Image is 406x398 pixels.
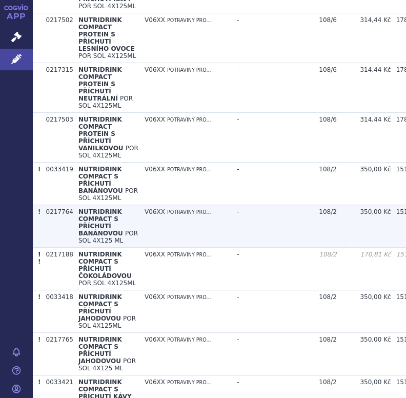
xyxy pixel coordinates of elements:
span: POR SOL 4X125 ML [78,357,136,372]
span: V06XX [145,16,165,24]
span: POR SOL 4X125ML [78,3,136,10]
span: Tento přípravek má více úhrad. [38,336,40,343]
span: Tento přípravek má více úhrad. [38,293,40,301]
span: 108/2 [319,336,337,343]
td: 350,00 Kč [350,290,391,332]
span: POR SOL 4X125ML [78,95,133,109]
span: POTRAVINY PRO... [167,252,211,257]
span: POTRAVINY PRO... [167,337,211,343]
span: 108/2 [319,379,337,386]
span: POTRAVINY PRO... [167,294,211,300]
td: 0217502 [40,13,73,63]
td: - [232,162,314,205]
span: POR SOL 4X125ML [78,187,138,202]
span: 108/2 [319,293,337,301]
span: Poslední data tohoto produktu jsou ze SCAU platného k 01.01.2025. [38,251,40,258]
span: POR SOL 4X125ML [78,280,136,287]
td: - [232,332,314,375]
td: 0217503 [40,112,73,162]
span: POR SOL 4X125ML [78,52,136,59]
td: - [232,290,314,332]
span: V06XX [145,336,165,343]
span: V06XX [145,66,165,73]
td: 0217764 [40,205,73,247]
span: V06XX [145,251,165,258]
td: 0217765 [40,332,73,375]
span: NUTRIDRINK COMPACT PROTEIN S PŘÍCHUTÍ LESNÍHO OVOCE [78,16,135,52]
td: - [232,112,314,162]
span: V06XX [145,379,165,386]
span: 108/2 [319,166,337,173]
span: NUTRIDRINK COMPACT PROTEIN S PŘÍCHUTÍ NEUTRÁLNÍ [78,66,122,102]
td: - [232,205,314,247]
span: POR SOL 4X125ML [78,145,138,159]
span: Tento přípravek má více úhrad. [38,166,40,173]
span: POR SOL 4X125 ML [78,230,138,244]
span: 108/6 [319,66,337,73]
span: Tento přípravek má více úhrad. [38,258,40,265]
td: - [232,13,314,63]
td: 350,00 Kč [350,332,391,375]
span: POTRAVINY PRO... [167,167,211,172]
span: V06XX [145,116,165,123]
td: 0033419 [40,162,73,205]
span: POTRAVINY PRO... [167,117,211,123]
span: NUTRIDRINK COMPACT S PŘÍCHUTÍ ČOKOLÁDOVOU [78,251,132,280]
span: V06XX [145,293,165,301]
td: - [232,63,314,112]
span: 108/2 [319,251,337,258]
span: POTRAVINY PRO... [167,209,211,215]
span: Tento přípravek má více úhrad. [38,379,40,386]
span: 108/6 [319,116,337,123]
span: 108/6 [319,16,337,24]
td: - [232,247,314,290]
span: POTRAVINY PRO... [167,67,211,73]
span: NUTRIDRINK COMPACT S PŘÍCHUTÍ BANÁNOVOU [78,208,123,237]
td: 170,81 Kč [350,247,391,290]
span: 108/2 [319,208,337,215]
td: 0033418 [40,290,73,332]
td: 314,44 Kč [350,13,391,63]
span: NUTRIDRINK COMPACT S PŘÍCHUTÍ JAHODOVOU [78,336,122,365]
td: 0217315 [40,63,73,112]
span: NUTRIDRINK COMPACT PROTEIN S PŘÍCHUTÍ VANILKOVOU [78,116,124,152]
span: POTRAVINY PRO... [167,380,211,385]
span: NUTRIDRINK COMPACT S PŘÍCHUTÍ JAHODOVOU [78,293,122,322]
td: 350,00 Kč [350,162,391,205]
span: V06XX [145,166,165,173]
span: POR SOL 4X125ML [78,315,136,329]
td: 350,00 Kč [350,205,391,247]
span: V06XX [145,208,165,215]
span: POTRAVINY PRO... [167,17,211,23]
span: NUTRIDRINK COMPACT S PŘÍCHUTÍ BANÁNOVOU [78,166,123,194]
td: 0217188 [40,247,73,290]
td: 314,44 Kč [350,63,391,112]
td: 314,44 Kč [350,112,391,162]
span: Tento přípravek má více úhrad. [38,208,40,215]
